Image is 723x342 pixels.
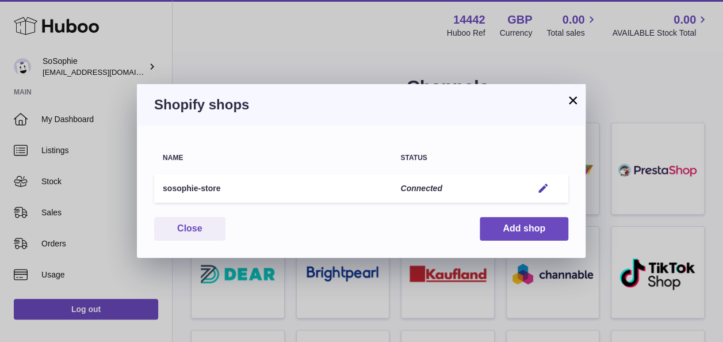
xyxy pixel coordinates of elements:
[163,154,383,162] div: Name
[154,96,568,114] h3: Shopify shops
[392,174,524,203] td: Connected
[400,154,515,162] div: Status
[566,93,580,107] button: ×
[154,174,392,203] td: sosophie-store
[154,217,225,241] button: Close
[480,217,568,241] button: Add shop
